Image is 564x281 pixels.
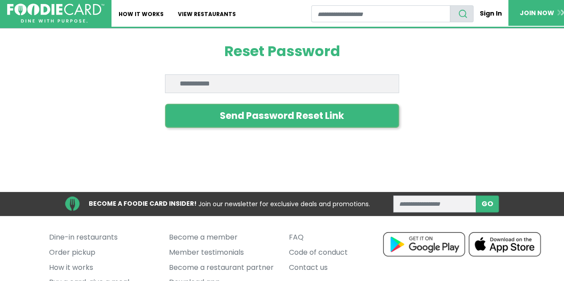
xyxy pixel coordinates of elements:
a: Sign In [473,5,508,22]
a: Member testimonials [169,245,276,260]
button: subscribe [476,195,499,212]
a: Code of conduct [289,245,395,260]
input: enter email address [393,195,476,212]
h1: Reset Password [165,43,399,60]
a: Become a restaurant partner [169,260,276,275]
a: Order pickup [49,245,156,260]
img: FoodieCard; Eat, Drink, Save, Donate [7,4,104,23]
button: search [450,5,473,22]
button: Send Password Reset Link [165,104,399,128]
a: How it works [49,260,156,275]
strong: BECOME A FOODIE CARD INSIDER! [89,199,197,208]
a: Contact us [289,260,395,275]
a: Dine-in restaurants [49,230,156,245]
span: Join our newsletter for exclusive deals and promotions. [198,199,370,208]
a: Become a member [169,230,276,245]
a: FAQ [289,230,395,245]
input: restaurant search [311,5,450,22]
